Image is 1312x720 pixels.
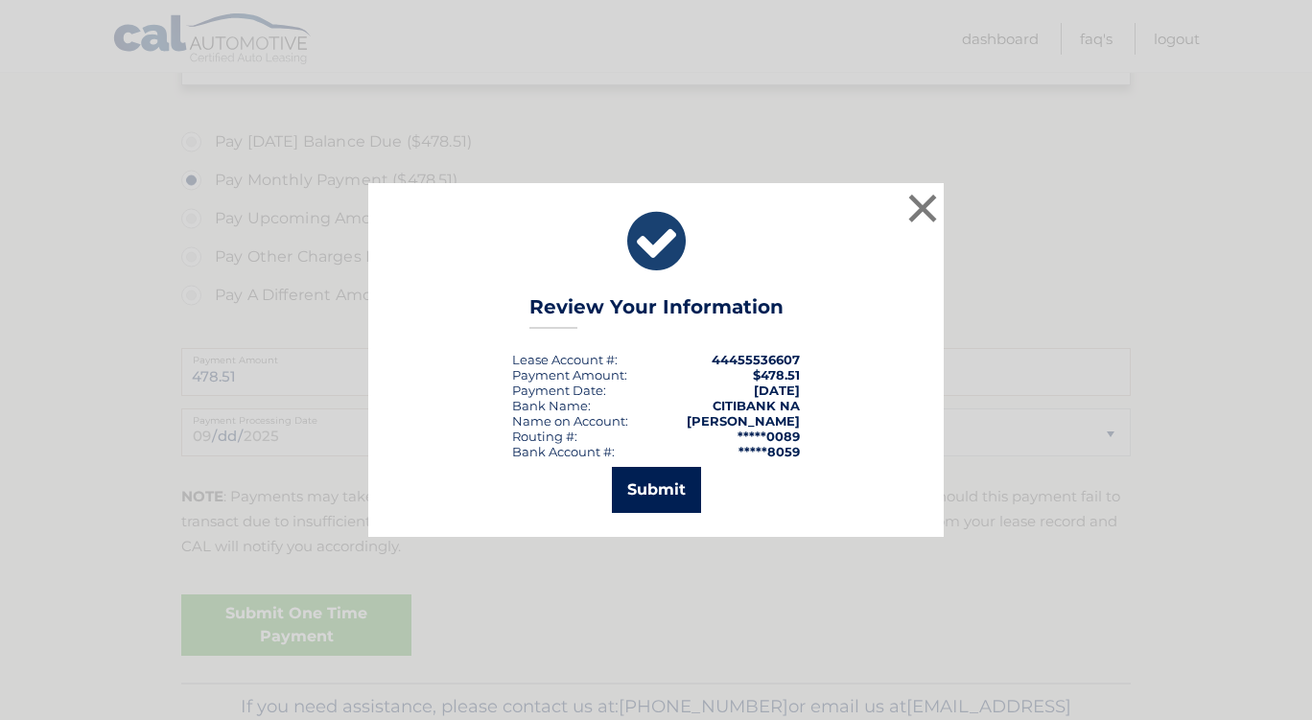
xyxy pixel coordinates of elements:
[712,352,800,367] strong: 44455536607
[512,413,628,429] div: Name on Account:
[512,383,606,398] div: :
[512,398,591,413] div: Bank Name:
[612,467,701,513] button: Submit
[512,444,615,459] div: Bank Account #:
[713,398,800,413] strong: CITIBANK NA
[687,413,800,429] strong: [PERSON_NAME]
[529,295,784,329] h3: Review Your Information
[512,383,603,398] span: Payment Date
[754,383,800,398] span: [DATE]
[512,367,627,383] div: Payment Amount:
[512,352,618,367] div: Lease Account #:
[753,367,800,383] span: $478.51
[512,429,577,444] div: Routing #:
[903,189,942,227] button: ×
